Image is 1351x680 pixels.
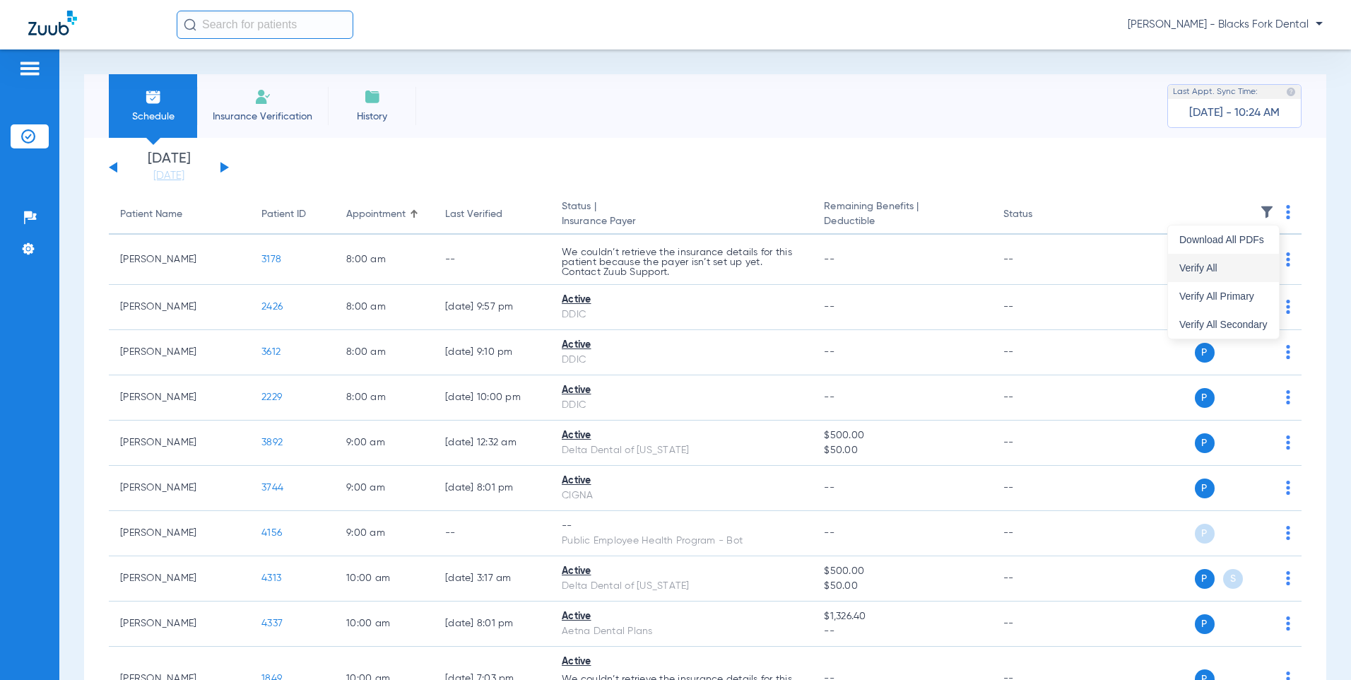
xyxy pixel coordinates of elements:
[1179,320,1268,329] span: Verify All Secondary
[1179,263,1268,273] span: Verify All
[1179,291,1268,301] span: Verify All Primary
[1280,612,1351,680] iframe: Chat Widget
[1179,235,1268,245] span: Download All PDFs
